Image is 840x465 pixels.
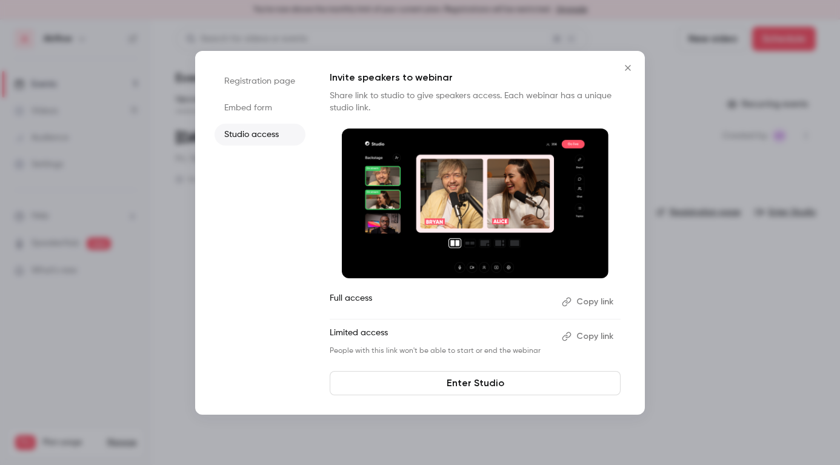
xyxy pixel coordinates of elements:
[330,90,621,114] p: Share link to studio to give speakers access. Each webinar has a unique studio link.
[557,292,621,312] button: Copy link
[330,327,552,346] p: Limited access
[330,346,552,356] p: People with this link won't be able to start or end the webinar
[215,124,305,146] li: Studio access
[342,129,608,279] img: Invite speakers to webinar
[215,70,305,92] li: Registration page
[330,70,621,85] p: Invite speakers to webinar
[330,371,621,395] a: Enter Studio
[557,327,621,346] button: Copy link
[330,292,552,312] p: Full access
[215,97,305,119] li: Embed form
[616,56,640,80] button: Close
